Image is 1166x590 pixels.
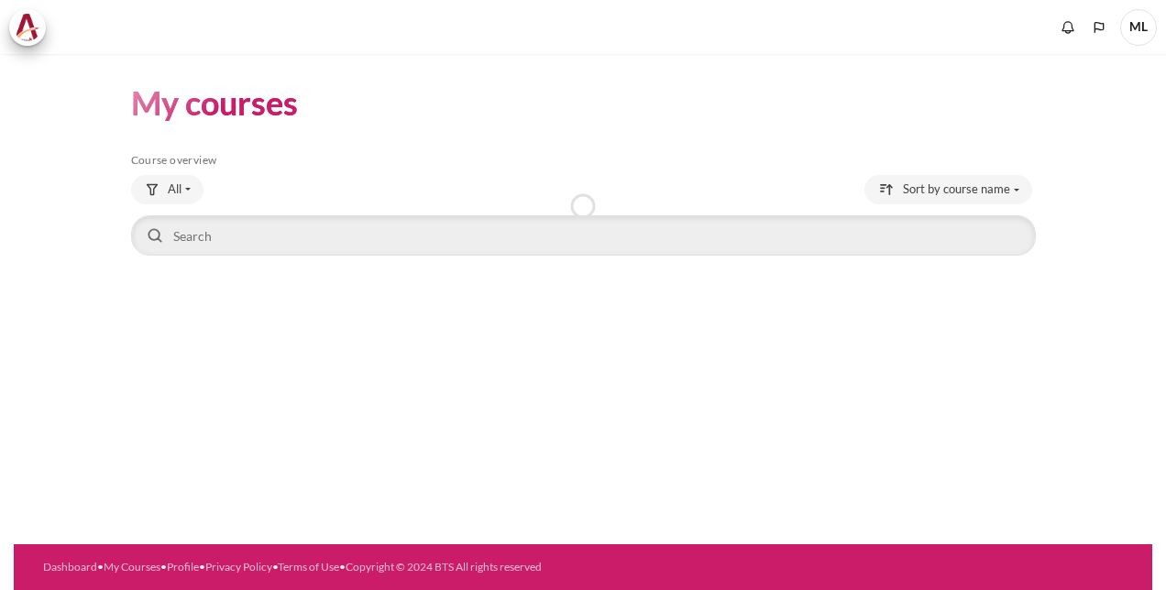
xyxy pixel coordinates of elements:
a: User menu [1120,9,1157,46]
a: Dashboard [43,560,97,574]
h5: Course overview [131,153,1036,168]
input: Search [131,215,1036,256]
a: My Courses [104,560,160,574]
button: Grouping drop-down menu [131,175,203,204]
div: • • • • • [43,559,636,575]
a: Terms of Use [278,560,339,574]
span: Sort by course name [903,180,1010,199]
span: ML [1120,9,1157,46]
button: Sorting drop-down menu [864,175,1032,204]
button: Languages [1085,14,1113,41]
section: Content [14,54,1152,287]
img: Architeck [15,14,40,41]
span: All [168,180,181,199]
div: Course overview controls [131,175,1036,259]
a: Architeck Architeck [9,9,55,46]
a: Profile [167,560,199,574]
a: Privacy Policy [205,560,272,574]
a: Copyright © 2024 BTS All rights reserved [346,560,542,574]
div: Show notification window with no new notifications [1054,14,1082,41]
h1: My courses [131,82,298,125]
